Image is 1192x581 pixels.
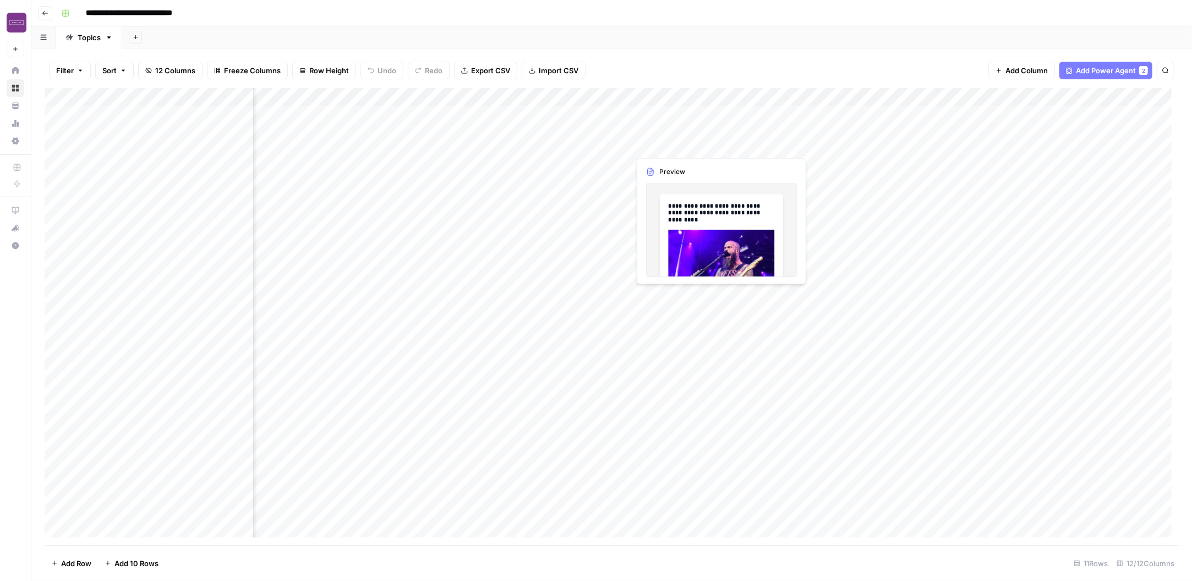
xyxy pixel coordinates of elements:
[360,62,403,79] button: Undo
[56,65,74,76] span: Filter
[45,555,98,572] button: Add Row
[102,65,117,76] span: Sort
[425,65,442,76] span: Redo
[1059,62,1152,79] button: Add Power Agent2
[61,558,91,569] span: Add Row
[7,132,24,150] a: Settings
[114,558,158,569] span: Add 10 Rows
[454,62,517,79] button: Export CSV
[1112,555,1179,572] div: 12/12 Columns
[7,220,24,236] div: What's new?
[1005,65,1048,76] span: Add Column
[7,237,24,254] button: Help + Support
[7,202,24,219] a: AirOps Academy
[7,115,24,132] a: Usage
[309,65,349,76] span: Row Height
[7,219,24,237] button: What's new?
[539,65,578,76] span: Import CSV
[7,9,24,36] button: Workspace: Futuri Media
[1142,66,1145,75] span: 2
[1076,65,1136,76] span: Add Power Agent
[988,62,1055,79] button: Add Column
[207,62,288,79] button: Freeze Columns
[7,79,24,97] a: Browse
[378,65,396,76] span: Undo
[1069,555,1112,572] div: 11 Rows
[155,65,195,76] span: 12 Columns
[56,26,122,48] a: Topics
[98,555,165,572] button: Add 10 Rows
[292,62,356,79] button: Row Height
[138,62,203,79] button: 12 Columns
[408,62,450,79] button: Redo
[7,13,26,32] img: Futuri Media Logo
[224,65,281,76] span: Freeze Columns
[7,62,24,79] a: Home
[95,62,134,79] button: Sort
[49,62,91,79] button: Filter
[78,32,101,43] div: Topics
[1139,66,1148,75] div: 2
[471,65,510,76] span: Export CSV
[7,97,24,115] a: Your Data
[522,62,586,79] button: Import CSV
